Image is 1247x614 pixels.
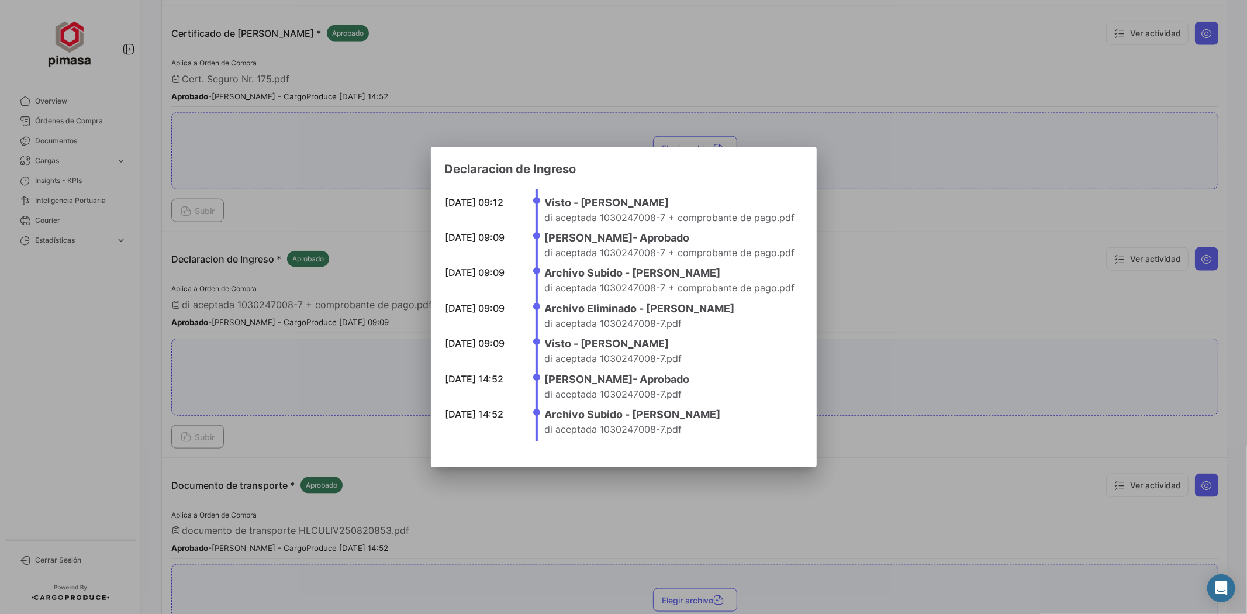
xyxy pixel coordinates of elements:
div: [DATE] 14:52 [445,372,516,385]
span: di aceptada 1030247008-7.pdf [545,423,682,435]
span: di aceptada 1030247008-7.pdf [545,318,682,329]
span: di aceptada 1030247008-7 + comprobante de pago.pdf [545,212,795,223]
h4: [PERSON_NAME] - Aprobado [545,371,796,388]
div: [DATE] 09:09 [445,266,516,279]
div: [DATE] 14:52 [445,408,516,420]
h4: Archivo Eliminado - [PERSON_NAME] [545,301,796,317]
div: Abrir Intercom Messenger [1207,574,1235,602]
span: di aceptada 1030247008-7.pdf [545,353,682,364]
span: di aceptada 1030247008-7 + comprobante de pago.pdf [545,247,795,258]
div: [DATE] 09:09 [445,302,516,315]
span: di aceptada 1030247008-7 + comprobante de pago.pdf [545,282,795,294]
h4: Visto - [PERSON_NAME] [545,195,796,211]
div: [DATE] 09:09 [445,231,516,244]
span: di aceptada 1030247008-7.pdf [545,388,682,400]
h3: Declaracion de Ingreso [445,161,803,177]
h4: [PERSON_NAME] - Aprobado [545,230,796,246]
h4: Archivo Subido - [PERSON_NAME] [545,265,796,281]
div: [DATE] 09:09 [445,337,516,350]
div: [DATE] 09:12 [445,196,516,209]
h4: Archivo Subido - [PERSON_NAME] [545,406,796,423]
h4: Visto - [PERSON_NAME] [545,336,796,352]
